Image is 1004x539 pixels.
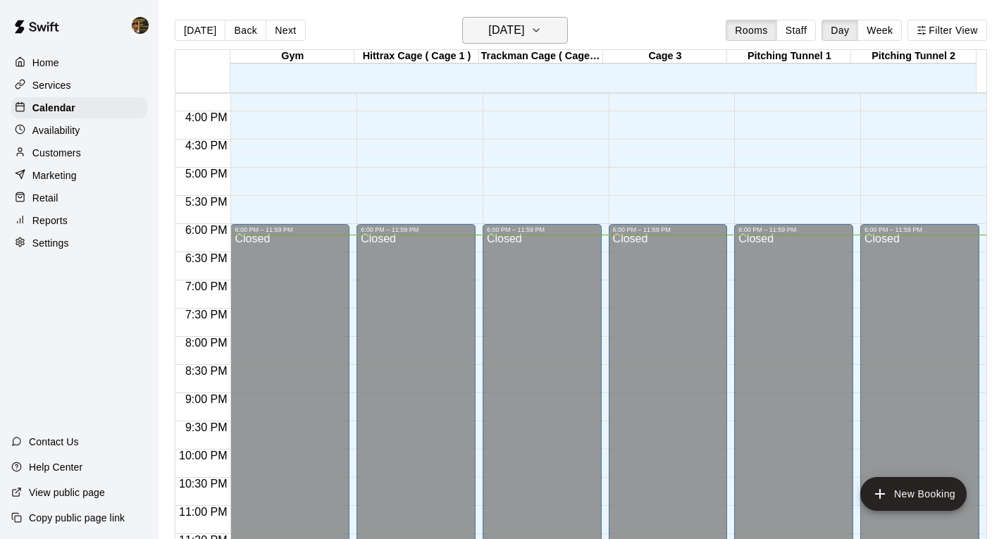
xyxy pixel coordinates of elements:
div: 6:00 PM – 11:59 PM [738,226,849,233]
button: Rooms [726,20,776,41]
span: 4:00 PM [182,111,231,123]
div: Hittrax Cage ( Cage 1 ) [354,50,478,63]
p: Contact Us [29,435,79,449]
button: Next [266,20,305,41]
span: 5:00 PM [182,168,231,180]
span: 9:00 PM [182,393,231,405]
div: Gym [230,50,354,63]
span: 10:30 PM [175,478,230,490]
span: 6:30 PM [182,252,231,264]
span: 6:00 PM [182,224,231,236]
button: Filter View [907,20,986,41]
div: 6:00 PM – 11:59 PM [235,226,345,233]
img: Francisco Gracesqui [132,17,149,34]
p: Calendar [32,101,75,115]
div: 6:00 PM – 11:59 PM [487,226,597,233]
a: Calendar [11,97,147,118]
a: Availability [11,120,147,141]
div: Cage 3 [603,50,727,63]
span: 4:30 PM [182,140,231,151]
span: 11:00 PM [175,506,230,518]
div: 6:00 PM – 11:59 PM [361,226,471,233]
a: Reports [11,210,147,231]
button: Day [822,20,858,41]
button: [DATE] [462,17,568,44]
span: 8:30 PM [182,365,231,377]
a: Retail [11,187,147,209]
a: Services [11,75,147,96]
button: Staff [776,20,817,41]
div: Francisco Gracesqui [129,11,159,39]
p: Services [32,78,71,92]
button: [DATE] [175,20,225,41]
p: Reports [32,213,68,228]
div: 6:00 PM – 11:59 PM [613,226,724,233]
span: 7:00 PM [182,280,231,292]
button: Back [225,20,266,41]
div: 6:00 PM – 11:59 PM [864,226,975,233]
p: Home [32,56,59,70]
p: Customers [32,146,81,160]
span: 7:30 PM [182,309,231,321]
a: Customers [11,142,147,163]
div: Pitching Tunnel 2 [851,50,975,63]
p: View public page [29,485,105,500]
p: Settings [32,236,69,250]
div: Trackman Cage ( Cage 2 ) [479,50,603,63]
a: Marketing [11,165,147,186]
div: Pitching Tunnel 1 [727,50,851,63]
span: 9:30 PM [182,421,231,433]
button: Week [857,20,902,41]
p: Copy public page link [29,511,125,525]
span: 10:00 PM [175,450,230,461]
button: add [860,477,967,511]
span: 5:30 PM [182,196,231,208]
span: 8:00 PM [182,337,231,349]
p: Marketing [32,168,77,182]
h6: [DATE] [488,20,524,40]
p: Retail [32,191,58,205]
p: Help Center [29,460,82,474]
a: Settings [11,233,147,254]
p: Availability [32,123,80,137]
a: Home [11,52,147,73]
